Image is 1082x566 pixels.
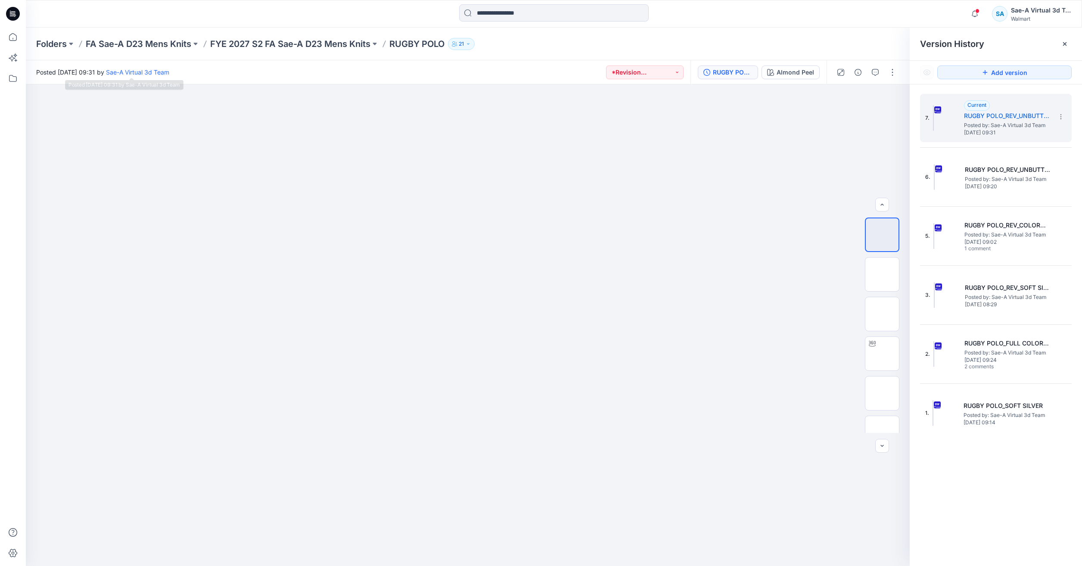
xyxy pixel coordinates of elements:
span: Posted [DATE] 09:31 by [36,68,169,77]
span: Posted by: Sae-A Virtual 3d Team [964,411,1050,420]
button: Details [851,65,865,79]
img: RUGBY POLO_REV_COLORWAYS [933,223,934,249]
a: Sae-A Virtual 3d Team [106,68,169,76]
button: Show Hidden Versions [920,65,934,79]
div: Sae-A Virtual 3d Team [1011,5,1071,16]
span: 1. [925,409,929,417]
img: RUGBY POLO_REV_UNBUTTONED [933,105,934,131]
span: Posted by: Sae-A Virtual 3d Team [964,230,1051,239]
button: Add version [937,65,1072,79]
span: [DATE] 09:24 [964,357,1051,363]
span: [DATE] 09:02 [964,239,1051,245]
p: 21 [459,39,464,49]
a: Folders [36,38,67,50]
button: 21 [448,38,475,50]
span: [DATE] 09:14 [964,420,1050,426]
span: Current [967,102,986,108]
img: RUGBY POLO_REV_SOFT SILVER [934,282,935,308]
h5: RUGBY POLO_SOFT SILVER [964,401,1050,411]
a: FYE 2027 S2 FA Sae-A D23 Mens Knits [210,38,370,50]
span: 3. [925,291,930,299]
h5: RUGBY POLO_REV_COLORWAYS [964,220,1051,230]
span: 5. [925,232,930,240]
h5: RUGBY POLO_REV_SOFT SILVER [965,283,1051,293]
p: RUGBY POLO [389,38,445,50]
span: Posted by: Sae-A Virtual 3d Team [965,293,1051,302]
div: RUGBY POLO_REV_UNBUTTONED [713,68,752,77]
div: Walmart [1011,16,1071,22]
span: 2. [925,350,930,358]
button: RUGBY POLO_REV_UNBUTTONED [698,65,758,79]
div: SA [992,6,1007,22]
span: Version History [920,39,984,49]
img: RUGBY POLO_FULL COLORWAYS [933,341,934,367]
span: [DATE] 08:29 [965,302,1051,308]
button: Close [1061,40,1068,47]
img: RUGBY POLO_REV_UNBUTTONED [934,164,935,190]
span: Posted by: Sae-A Virtual 3d Team [965,175,1051,183]
span: [DATE] 09:20 [965,183,1051,190]
a: FA Sae-A D23 Mens Knits [86,38,191,50]
h5: RUGBY POLO_REV_UNBUTTONED [964,111,1050,121]
span: 6. [925,173,930,181]
span: Posted by: Sae-A Virtual 3d Team [964,348,1051,357]
span: 1 comment [964,246,1025,252]
span: 7. [925,114,930,122]
h5: RUGBY POLO_REV_UNBUTTONED [965,165,1051,175]
span: Posted by: Sae-A Virtual 3d Team [964,121,1050,130]
span: [DATE] 09:31 [964,130,1050,136]
h5: RUGBY POLO_FULL COLORWAYS [964,338,1051,348]
span: 2 comments [964,364,1025,370]
button: Almond Peel [762,65,820,79]
div: Almond Peel [777,68,814,77]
